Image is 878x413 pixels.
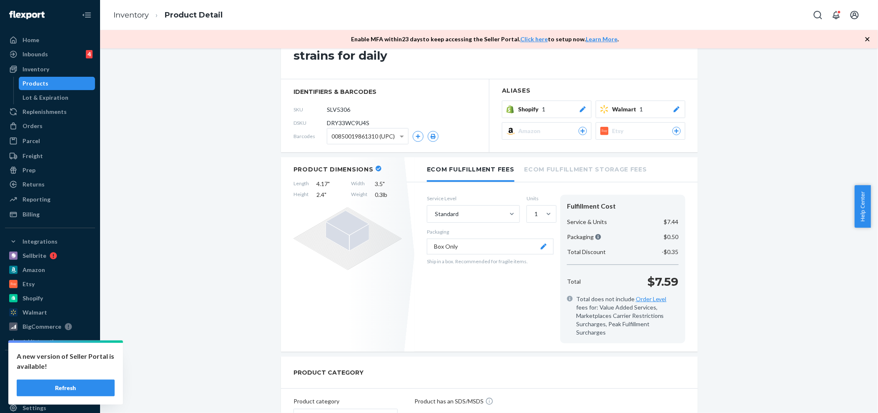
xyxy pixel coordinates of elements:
span: Shopify [518,105,542,113]
span: Barcodes [294,133,327,140]
button: Etsy [596,122,685,140]
div: Freight [23,152,43,160]
a: Amazon [5,263,95,277]
span: 1 [640,105,643,113]
a: BigCommerce [5,320,95,333]
div: Orders [23,122,43,130]
img: Flexport logo [9,11,45,19]
a: Freight [5,149,95,163]
div: Replenishments [23,108,67,116]
button: Help Center [855,185,871,228]
a: Returns [5,178,95,191]
span: " [324,191,326,198]
a: Lot & Expiration [19,91,95,104]
button: Refresh [17,380,115,396]
p: Total Discount [567,248,606,256]
div: Fulfillment Cost [567,201,679,211]
a: Learn More [586,35,617,43]
a: Inbounds4 [5,48,95,61]
a: Reporting [5,193,95,206]
div: Returns [23,180,45,189]
span: Walmart [612,105,640,113]
a: Inventory [5,63,95,76]
h2: PRODUCT CATEGORY [294,365,364,380]
p: -$0.35 [662,248,679,256]
a: Order Level [636,295,667,302]
div: Integrations [23,237,58,246]
button: Fast Tags [5,357,95,370]
a: Billing [5,208,95,221]
div: Inventory [23,65,49,73]
span: 3.5 [375,180,402,188]
span: Weight [351,191,367,199]
a: Add Fast Tag [5,388,95,398]
span: 00850019861310 (UPC) [331,129,395,144]
p: Service & Units [567,218,607,226]
span: 2.4 [316,191,344,199]
a: Sellbrite [5,249,95,262]
div: Lot & Expiration [23,93,69,102]
input: Standard [434,210,435,218]
a: Products [19,77,95,90]
p: Ship in a box. Recommended for fragile items. [427,258,554,265]
p: A new version of Seller Portal is available! [17,351,115,371]
button: Walmart1 [596,101,685,118]
span: Width [351,180,367,188]
div: Reporting [23,195,50,204]
a: Product Detail [165,10,223,20]
h2: Aliases [502,88,685,94]
a: Home [5,33,95,47]
span: 0.3 lb [375,191,402,199]
div: Add Integration [23,338,60,345]
div: Walmart [23,308,47,317]
p: $0.50 [664,233,679,241]
p: Packaging [567,233,601,241]
a: Orders [5,119,95,133]
div: Home [23,36,39,44]
button: Close Navigation [78,7,95,23]
span: Height [294,191,309,199]
a: Walmart Fast Tags [5,371,95,385]
p: $7.59 [647,273,679,290]
div: Amazon [23,266,45,274]
div: Billing [23,210,40,219]
input: 1 [534,210,534,218]
ol: breadcrumbs [107,3,229,28]
a: Replenishments [5,105,95,118]
span: Amazon [518,127,544,135]
button: Open Search Box [810,7,826,23]
label: Units [527,195,554,202]
a: Parcel [5,134,95,148]
div: Products [23,79,49,88]
button: Integrations [5,235,95,248]
span: 4.17 [316,180,344,188]
div: Inbounds [23,50,48,58]
div: Etsy [23,280,35,288]
div: Sellbrite [23,252,46,260]
button: Box Only [427,239,554,254]
p: Enable MFA within 23 days to keep accessing the Seller Portal. to setup now. . [351,35,619,43]
a: Inventory [113,10,149,20]
span: " [383,180,385,187]
a: Walmart [5,306,95,319]
a: Etsy [5,277,95,291]
span: " [328,180,330,187]
p: Product category [294,397,398,405]
div: Settings [23,404,46,412]
span: identifiers & barcodes [294,88,477,96]
div: Shopify [23,294,43,302]
button: Open account menu [846,7,863,23]
span: Total does not include fees for: Value Added Services, Marketplaces Carrier Restrictions Surcharg... [576,295,679,337]
h2: Product Dimensions [294,166,374,173]
span: DSKU [294,119,327,126]
span: Length [294,180,309,188]
div: BigCommerce [23,322,61,331]
a: Shopify [5,292,95,305]
li: Ecom Fulfillment Fees [427,157,514,182]
button: Shopify1 [502,101,592,118]
button: Open notifications [828,7,845,23]
a: Click here [520,35,548,43]
label: Service Level [427,195,520,202]
div: 4 [86,50,93,58]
